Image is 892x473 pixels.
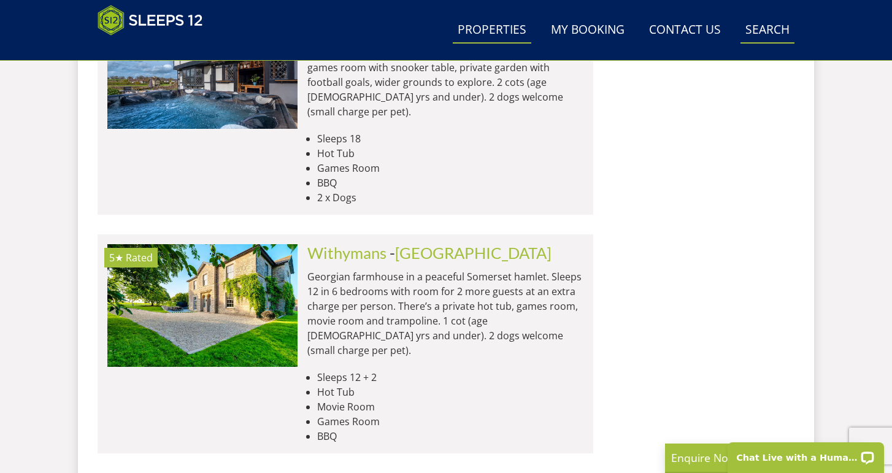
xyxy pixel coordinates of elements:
p: Tudor style manor house in rural [GEOGRAPHIC_DATA] dating back to 1674, sleeps 18 in 6 bedrooms. ... [307,31,583,119]
li: Sleeps 12 + 2 [317,370,583,385]
a: My Booking [546,17,629,44]
img: Sleeps 12 [98,5,203,36]
li: BBQ [317,429,583,444]
a: Properties [453,17,531,44]
img: withymans-holiday-home-somerset-sleeps-12.original.jpg [107,244,298,367]
span: - [390,244,552,262]
li: Games Room [317,414,583,429]
li: Sleeps 18 [317,131,583,146]
span: Withymans has a 5 star rating under the Quality in Tourism Scheme [109,251,123,264]
iframe: LiveChat chat widget [720,434,892,473]
p: Georgian farmhouse in a peaceful Somerset hamlet. Sleeps 12 in 6 bedrooms with room for 2 more gu... [307,269,583,358]
li: Hot Tub [317,146,583,161]
a: Withymans [307,244,386,262]
li: Movie Room [317,399,583,414]
a: Search [740,17,794,44]
li: Games Room [317,161,583,175]
a: 4★ Rated [107,6,298,128]
iframe: Customer reviews powered by Trustpilot [91,43,220,53]
img: dovesway-herefordshire-holiday-home-accomodation-sleeping-8.original.jpg [107,6,298,128]
a: Contact Us [644,17,726,44]
p: Enquire Now [671,450,855,466]
span: Rated [126,251,153,264]
li: 2 x Dogs [317,190,583,205]
li: BBQ [317,175,583,190]
a: 5★ Rated [107,244,298,367]
li: Hot Tub [317,385,583,399]
a: [GEOGRAPHIC_DATA] [395,244,552,262]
